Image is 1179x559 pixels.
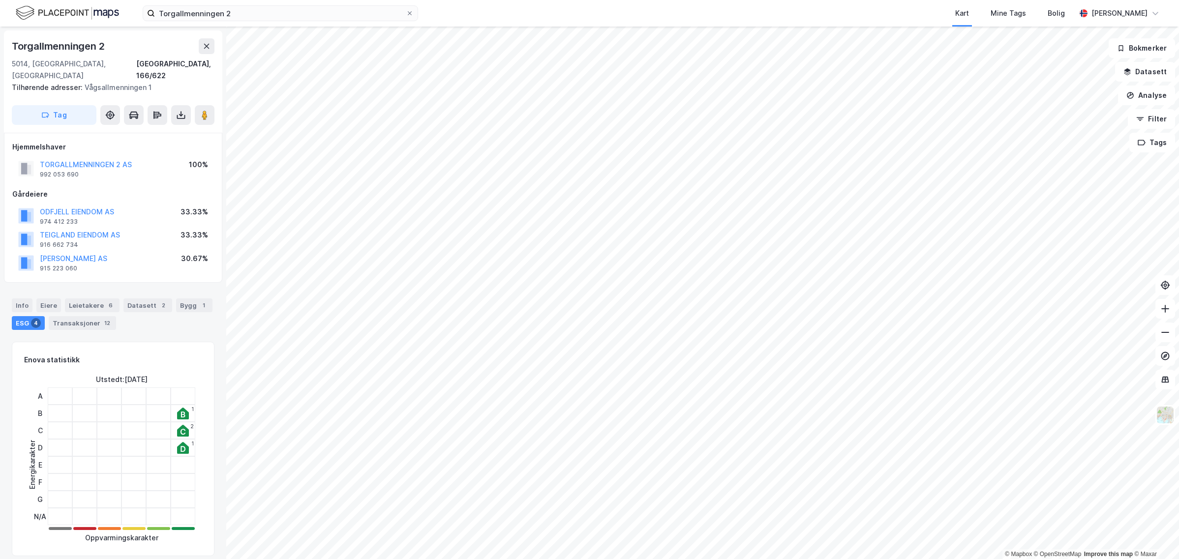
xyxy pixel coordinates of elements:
[12,83,85,91] span: Tilhørende adresser:
[102,318,112,328] div: 12
[12,105,96,125] button: Tag
[12,58,136,82] div: 5014, [GEOGRAPHIC_DATA], [GEOGRAPHIC_DATA]
[34,387,46,405] div: A
[34,405,46,422] div: B
[12,298,32,312] div: Info
[1128,109,1175,129] button: Filter
[34,439,46,456] div: D
[16,4,119,22] img: logo.f888ab2527a4732fd821a326f86c7f29.svg
[191,441,194,446] div: 1
[49,316,116,330] div: Transaksjoner
[12,188,214,200] div: Gårdeiere
[96,374,148,385] div: Utstedt : [DATE]
[191,406,194,412] div: 1
[24,354,80,366] div: Enova statistikk
[1109,38,1175,58] button: Bokmerker
[155,6,406,21] input: Søk på adresse, matrikkel, gårdeiere, leietakere eller personer
[1048,7,1065,19] div: Bolig
[12,141,214,153] div: Hjemmelshaver
[65,298,120,312] div: Leietakere
[1130,512,1179,559] iframe: Chat Widget
[181,206,208,218] div: 33.33%
[1115,62,1175,82] button: Datasett
[190,423,194,429] div: 2
[12,316,45,330] div: ESG
[181,229,208,241] div: 33.33%
[1156,406,1175,424] img: Z
[85,532,158,544] div: Oppvarmingskarakter
[1091,7,1148,19] div: [PERSON_NAME]
[34,508,46,525] div: N/A
[40,265,77,272] div: 915 223 060
[955,7,969,19] div: Kart
[189,159,208,171] div: 100%
[40,241,78,249] div: 916 662 734
[31,318,41,328] div: 4
[12,38,106,54] div: Torgallmenningen 2
[34,491,46,508] div: G
[36,298,61,312] div: Eiere
[34,456,46,473] div: E
[123,298,172,312] div: Datasett
[991,7,1026,19] div: Mine Tags
[176,298,212,312] div: Bygg
[199,300,209,310] div: 1
[1005,551,1032,558] a: Mapbox
[27,440,38,489] div: Energikarakter
[136,58,214,82] div: [GEOGRAPHIC_DATA], 166/622
[1034,551,1082,558] a: OpenStreetMap
[106,300,116,310] div: 6
[40,218,78,226] div: 974 412 233
[40,171,79,178] div: 992 053 690
[158,300,168,310] div: 2
[1118,86,1175,105] button: Analyse
[12,82,207,93] div: Vågsallmenningen 1
[1129,133,1175,152] button: Tags
[34,422,46,439] div: C
[34,473,46,491] div: F
[1084,551,1133,558] a: Improve this map
[181,253,208,265] div: 30.67%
